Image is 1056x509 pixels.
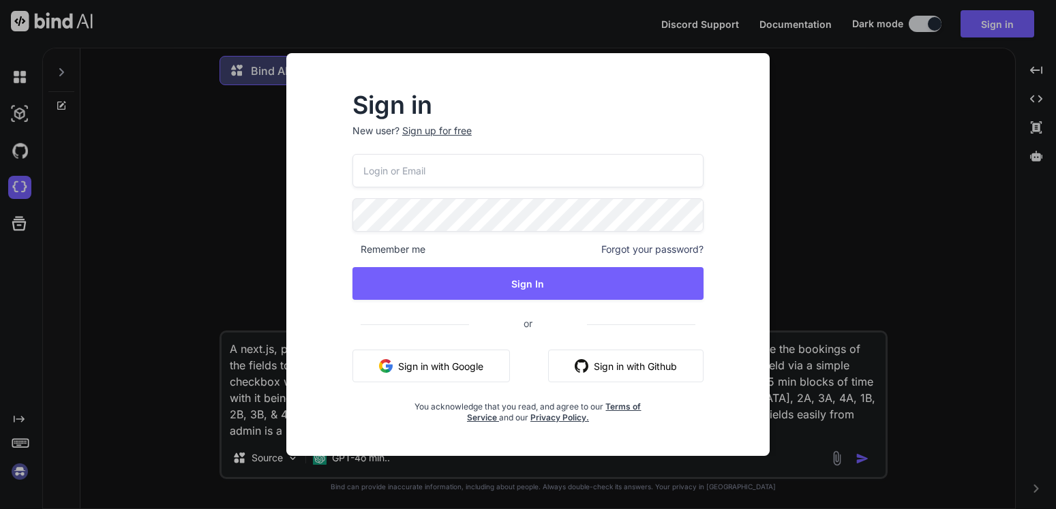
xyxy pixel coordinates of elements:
img: github [575,359,588,373]
input: Login or Email [352,154,704,187]
div: You acknowledge that you read, and agree to our and our [411,393,646,423]
span: Forgot your password? [601,243,704,256]
button: Sign In [352,267,704,300]
img: google [379,359,393,373]
span: or [469,307,587,340]
a: Privacy Policy. [530,412,589,422]
p: New user? [352,124,704,154]
div: Sign up for free [402,124,472,138]
span: Remember me [352,243,425,256]
a: Terms of Service [467,401,642,422]
button: Sign in with Github [548,350,704,382]
button: Sign in with Google [352,350,510,382]
h2: Sign in [352,94,704,116]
